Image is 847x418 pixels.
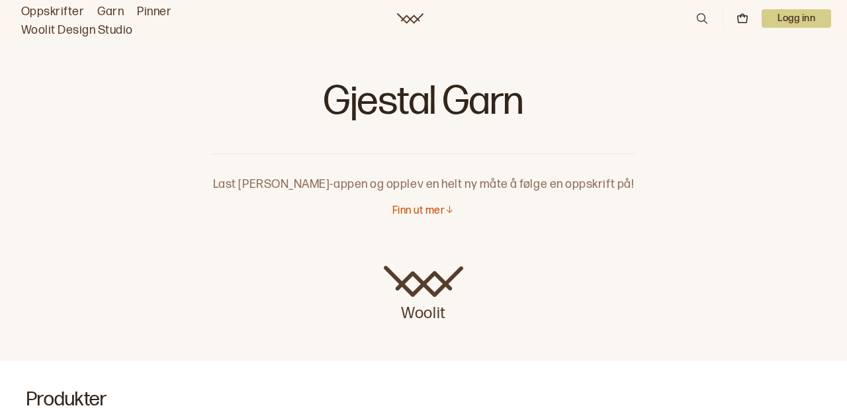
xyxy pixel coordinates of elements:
[212,79,635,132] h1: Gjestal Garn
[762,9,831,28] button: User dropdown
[21,21,133,40] a: Woolit Design Studio
[384,298,463,324] p: Woolit
[397,13,423,24] a: Woolit
[762,9,831,28] p: Logg inn
[97,3,124,21] a: Garn
[392,204,445,218] p: Finn ut mer
[384,266,463,324] a: Woolit
[392,204,455,218] button: Finn ut mer
[384,266,463,298] img: Woolit
[212,154,635,194] p: Last [PERSON_NAME]-appen og opplev en helt ny måte å følge en oppskrift på!
[21,3,84,21] a: Oppskrifter
[137,3,171,21] a: Pinner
